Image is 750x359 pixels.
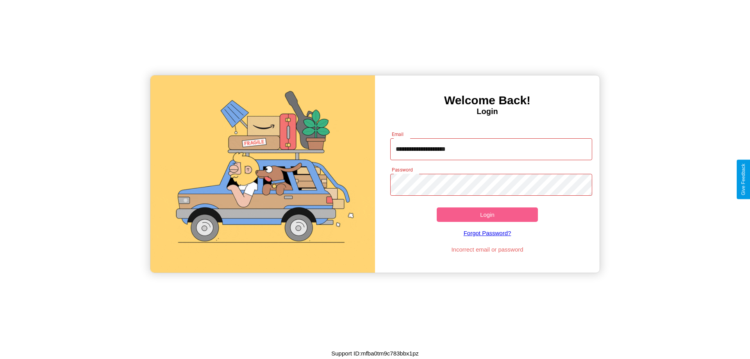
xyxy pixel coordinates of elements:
div: Give Feedback [741,164,746,195]
button: Login [437,207,538,222]
label: Email [392,131,404,138]
h3: Welcome Back! [375,94,600,107]
p: Incorrect email or password [386,244,589,255]
label: Password [392,166,412,173]
h4: Login [375,107,600,116]
img: gif [150,75,375,273]
p: Support ID: mfba0tm9c783bbx1pz [331,348,418,359]
a: Forgot Password? [386,222,589,244]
